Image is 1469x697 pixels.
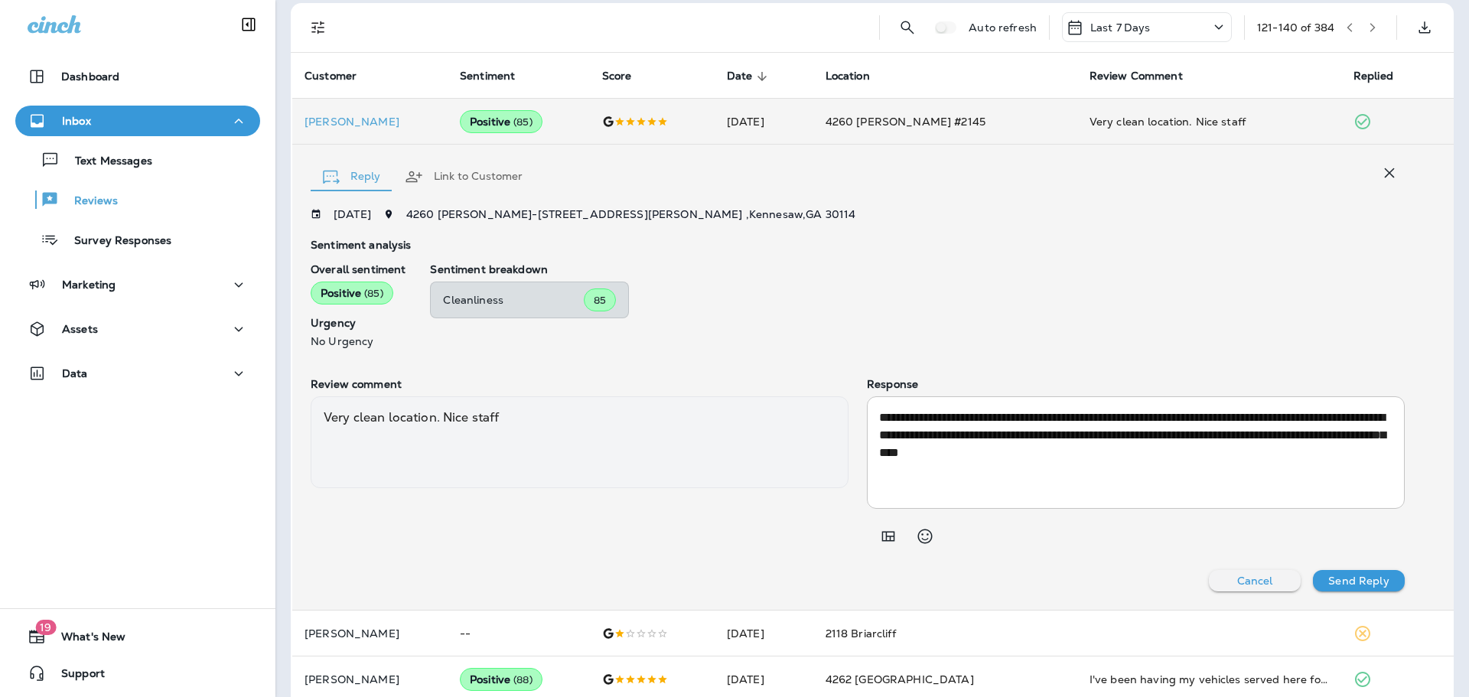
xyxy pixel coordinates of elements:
button: Reviews [15,184,260,216]
button: Link to Customer [392,149,535,204]
span: 4260 [PERSON_NAME] #2145 [826,115,985,129]
span: 2118 Briarcliff [826,627,896,640]
span: 19 [35,620,56,635]
button: Inbox [15,106,260,136]
span: Support [46,667,105,686]
span: Score [602,70,652,83]
button: Cancel [1209,570,1301,591]
p: Last 7 Days [1090,21,1151,34]
p: [PERSON_NAME] [305,673,435,686]
p: No Urgency [311,335,406,347]
button: Data [15,358,260,389]
td: [DATE] [715,99,813,145]
button: Select an emoji [910,521,940,552]
p: [DATE] [334,208,371,220]
span: 4262 [GEOGRAPHIC_DATA] [826,673,974,686]
span: Location [826,70,890,83]
span: Sentiment [460,70,535,83]
p: Sentiment breakdown [430,263,1405,275]
span: ( 88 ) [513,673,533,686]
span: Customer [305,70,376,83]
p: Response [867,378,1405,390]
p: Auto refresh [969,21,1037,34]
span: Date [727,70,753,83]
button: Marketing [15,269,260,300]
button: Export as CSV [1409,12,1440,43]
button: Send Reply [1313,570,1405,591]
button: Reply [311,149,392,204]
span: 85 [594,294,606,307]
span: 4260 [PERSON_NAME] - [STREET_ADDRESS][PERSON_NAME] , Kennesaw , GA 30114 [406,207,855,221]
button: Survey Responses [15,223,260,256]
div: Positive [460,110,542,133]
div: 121 - 140 of 384 [1257,21,1334,34]
p: Text Messages [60,155,152,169]
p: Send Reply [1328,575,1389,587]
p: [PERSON_NAME] [305,116,435,128]
span: Customer [305,70,357,83]
p: Marketing [62,278,116,291]
p: Dashboard [61,70,119,83]
p: Data [62,367,88,379]
div: Click to view Customer Drawer [305,116,435,128]
span: What's New [46,630,125,649]
span: Sentiment [460,70,515,83]
button: 19What's New [15,621,260,652]
button: Dashboard [15,61,260,92]
button: Support [15,658,260,689]
p: Cleanliness [443,294,584,306]
div: Positive [460,668,542,691]
span: Replied [1353,70,1413,83]
p: Review comment [311,378,849,390]
span: ( 85 ) [513,116,533,129]
button: Filters [303,12,334,43]
div: Very clean location. Nice staff [311,396,849,488]
p: Urgency [311,317,406,329]
span: Location [826,70,870,83]
p: Inbox [62,115,91,127]
p: [PERSON_NAME] [305,627,435,640]
span: Score [602,70,632,83]
p: Cancel [1237,575,1273,587]
div: Very clean location. Nice staff [1090,114,1329,129]
td: -- [448,611,590,656]
span: Review Comment [1090,70,1183,83]
button: Collapse Sidebar [227,9,270,40]
div: Positive [311,282,393,305]
span: Review Comment [1090,70,1203,83]
span: Replied [1353,70,1393,83]
button: Text Messages [15,144,260,176]
p: Assets [62,323,98,335]
div: I've been having my vehicles served here for approximately 10 years. Always make sure that I know... [1090,672,1329,687]
td: [DATE] [715,611,813,656]
p: Sentiment analysis [311,239,1405,251]
p: Reviews [59,194,118,209]
button: Add in a premade template [873,521,904,552]
span: ( 85 ) [364,287,383,300]
button: Assets [15,314,260,344]
p: Survey Responses [59,234,171,249]
button: Search Reviews [892,12,923,43]
p: Overall sentiment [311,263,406,275]
span: Date [727,70,773,83]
